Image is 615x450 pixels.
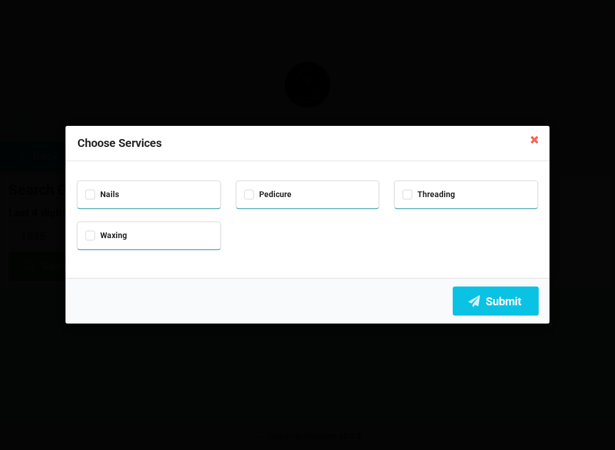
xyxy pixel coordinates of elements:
[65,126,550,161] div: Choose Services
[453,287,539,316] button: Submit
[403,190,455,199] label: Threading
[85,231,127,240] label: Waxing
[244,190,292,199] label: Pedicure
[85,190,119,199] label: Nails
